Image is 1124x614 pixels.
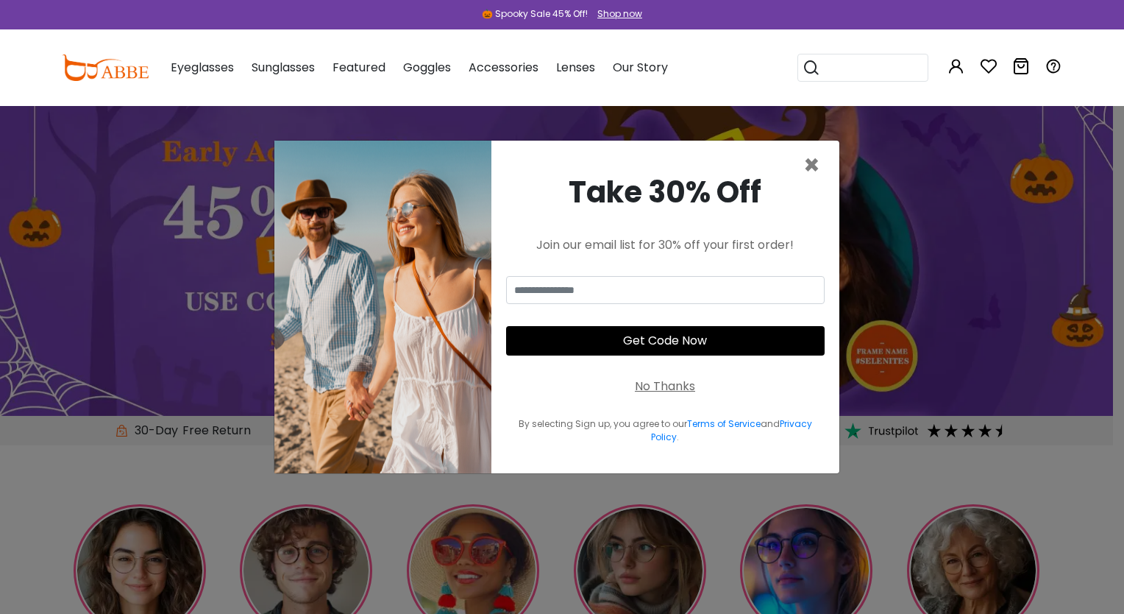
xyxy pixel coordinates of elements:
[274,141,491,473] img: welcome
[403,59,451,76] span: Goggles
[506,170,825,214] div: Take 30% Off
[651,417,812,443] a: Privacy Policy
[613,59,668,76] span: Our Story
[332,59,385,76] span: Featured
[590,7,642,20] a: Shop now
[803,152,820,179] button: Close
[469,59,538,76] span: Accessories
[252,59,315,76] span: Sunglasses
[482,7,588,21] div: 🎃 Spooky Sale 45% Off!
[556,59,595,76] span: Lenses
[687,417,761,430] a: Terms of Service
[597,7,642,21] div: Shop now
[635,378,695,395] div: No Thanks
[171,59,234,76] span: Eyeglasses
[506,236,825,254] div: Join our email list for 30% off your first order!
[506,417,825,444] div: By selecting Sign up, you agree to our and .
[506,326,825,356] button: Get Code Now
[803,147,820,184] span: ×
[62,54,149,81] img: abbeglasses.com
